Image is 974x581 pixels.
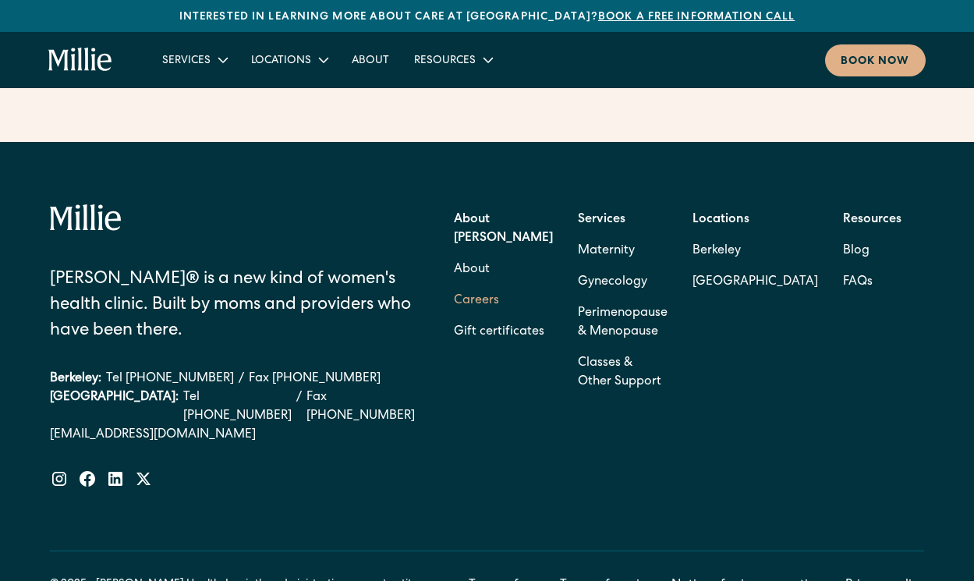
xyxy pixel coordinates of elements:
[50,370,101,388] div: Berkeley:
[454,214,553,245] strong: About [PERSON_NAME]
[249,370,381,388] a: Fax [PHONE_NUMBER]
[843,236,870,267] a: Blog
[296,388,302,426] div: /
[692,267,818,298] a: [GEOGRAPHIC_DATA]
[454,285,499,317] a: Careers
[843,214,901,226] strong: Resources
[578,298,668,348] a: Perimenopause & Menopause
[162,53,211,69] div: Services
[578,267,647,298] a: Gynecology
[692,236,818,267] a: Berkeley
[454,317,544,348] a: Gift certificates
[414,53,476,69] div: Resources
[339,47,402,73] a: About
[50,388,179,426] div: [GEOGRAPHIC_DATA]:
[402,47,504,73] div: Resources
[48,48,112,73] a: home
[578,348,668,398] a: Classes & Other Support
[239,47,339,73] div: Locations
[598,12,795,23] a: Book a free information call
[578,236,635,267] a: Maternity
[183,388,292,426] a: Tel [PHONE_NUMBER]
[843,267,873,298] a: FAQs
[251,53,311,69] div: Locations
[239,370,244,388] div: /
[825,44,926,76] a: Book now
[150,47,239,73] div: Services
[692,214,749,226] strong: Locations
[106,370,234,388] a: Tel [PHONE_NUMBER]
[454,254,490,285] a: About
[50,267,415,345] div: [PERSON_NAME]® is a new kind of women's health clinic. Built by moms and providers who have been ...
[578,214,625,226] strong: Services
[306,388,415,426] a: Fax [PHONE_NUMBER]
[50,426,415,445] a: [EMAIL_ADDRESS][DOMAIN_NAME]
[841,54,910,70] div: Book now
